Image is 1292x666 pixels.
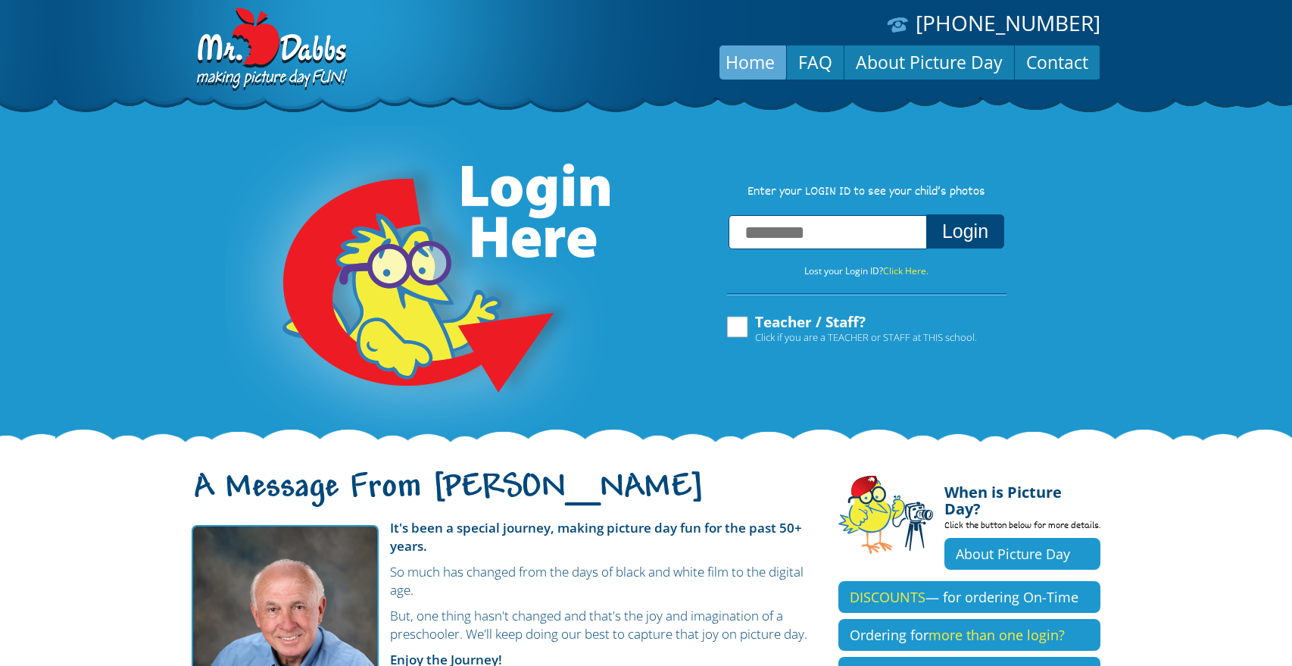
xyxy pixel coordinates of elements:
p: Click the button below for more details. [944,517,1100,538]
label: Teacher / Staff? [725,314,977,343]
a: Home [714,44,786,80]
p: Enter your LOGIN ID to see your child’s photos [711,184,1022,201]
strong: It's been a special journey, making picture day fun for the past 50+ years. [390,519,802,555]
span: more than one login? [928,626,1065,644]
a: Ordering formore than one login? [838,619,1100,651]
h4: When is Picture Day? [944,475,1100,517]
a: DISCOUNTS— for ordering On-Time [838,581,1100,613]
a: Click Here. [883,264,928,277]
a: About Picture Day [944,538,1100,570]
a: About Picture Day [844,44,1014,80]
p: So much has changed from the days of black and white film to the digital age. [192,563,816,599]
img: Dabbs Company [192,8,349,92]
p: But, one thing hasn't changed and that's the joy and imagination of a preschooler. We'll keep doi... [192,607,816,643]
span: DISCOUNTS [850,588,925,606]
a: FAQ [787,44,844,80]
button: Login [926,214,1004,249]
a: [PHONE_NUMBER] [916,8,1100,37]
h1: A Message From [PERSON_NAME] [192,481,816,513]
a: Contact [1015,44,1100,80]
span: Click if you are a TEACHER or STAFF at THIS school. [755,330,977,345]
img: Login Here [225,125,613,443]
p: Lost your Login ID? [711,263,1022,280]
